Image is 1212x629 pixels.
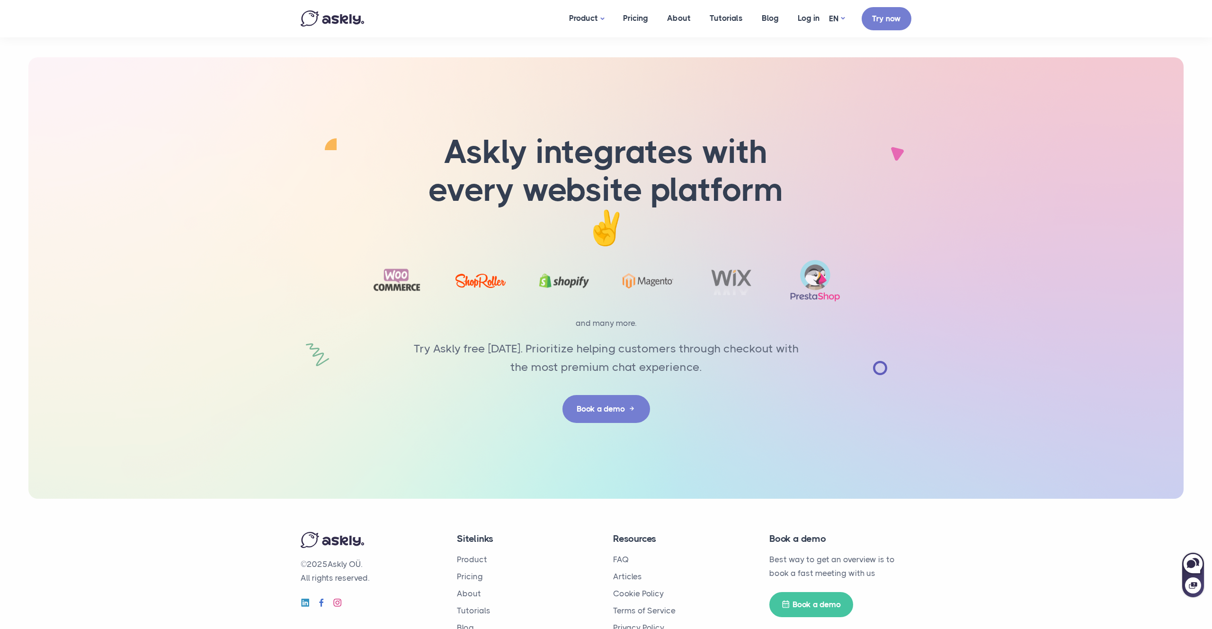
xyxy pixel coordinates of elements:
[769,553,911,580] p: Best way to get an overview is to book a fast meeting with us
[706,267,757,295] img: Wix
[372,265,422,296] img: Woocommerce
[405,340,807,376] p: Try Askly free [DATE]. Prioritize helping customers through checkout with the most premium chat e...
[613,606,676,615] a: Terms of Service
[457,606,490,615] a: Tutorials
[301,10,364,27] img: Askly
[353,316,859,330] p: and many more.
[613,532,755,546] h4: Resources
[790,259,840,302] img: prestashop
[613,572,642,581] a: Articles
[613,555,629,564] a: FAQ
[769,592,853,617] a: Book a demo
[457,589,481,598] a: About
[613,589,664,598] a: Cookie Policy
[301,557,443,585] p: © Askly OÜ. All rights reserved.
[455,274,506,288] img: ShopRoller
[457,555,487,564] a: Product
[539,267,589,295] img: Shopify
[829,12,845,26] a: EN
[562,395,650,423] a: Book a demo
[769,532,911,546] h4: Book a demo
[1181,551,1205,598] iframe: Askly chat
[405,133,807,248] h1: Askly integrates with every website platform ✌️
[307,559,328,569] span: 2025
[623,273,673,288] img: Magento
[301,532,364,548] img: Askly logo
[862,7,911,30] a: Try now
[457,532,599,546] h4: Sitelinks
[457,572,483,581] a: Pricing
